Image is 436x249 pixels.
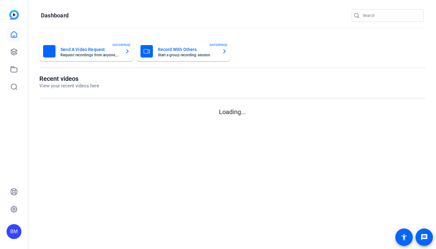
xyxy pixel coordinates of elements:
mat-card-subtitle: Request recordings from anyone, anywhere [60,53,120,57]
span: ENTERPRISE [113,43,131,47]
input: Search [363,12,419,19]
mat-card-title: Record With Others [158,46,217,53]
mat-card-subtitle: Start a group recording session [158,53,217,57]
p: View your recent videos here [39,82,99,90]
h1: Dashboard [41,12,69,19]
mat-icon: accessibility [400,233,408,241]
mat-icon: message [420,233,428,241]
img: blue-gradient.svg [9,10,19,20]
p: Loading... [39,107,425,117]
h1: Recent videos [39,75,99,82]
div: BM [7,224,21,239]
button: Send A Video RequestRequest recordings from anyone, anywhereENTERPRISE [39,41,134,61]
button: Record With OthersStart a group recording sessionENTERPRISE [137,41,231,61]
span: ENTERPRISE [210,43,228,47]
mat-card-title: Send A Video Request [60,46,120,53]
